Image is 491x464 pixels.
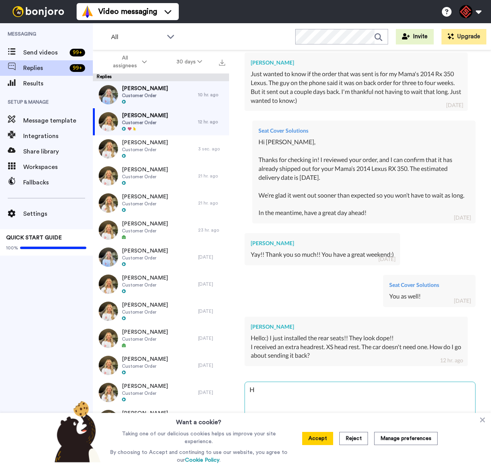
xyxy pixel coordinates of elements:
[6,235,62,241] span: QUICK START GUIDE
[94,51,162,73] button: All assignees
[251,70,462,105] div: Just wanted to know if the order that was sent is for my Mama's 2014 Rx 350 Lexus. The guy on the...
[122,336,168,342] span: Customer Order
[389,292,469,301] div: You as well!
[122,139,168,147] span: [PERSON_NAME]
[99,356,118,375] img: d84a321f-c621-4764-94b4-ac8b4e4b7995-thumb.jpg
[23,209,93,218] span: Settings
[93,162,229,189] a: [PERSON_NAME]Customer Order21 hr. ago
[122,201,168,207] span: Customer Order
[122,390,168,396] span: Customer Order
[122,85,168,92] span: [PERSON_NAME]
[122,247,168,255] span: [PERSON_NAME]
[389,281,469,289] div: Seat Cover Solutions
[251,59,462,67] div: [PERSON_NAME]
[198,254,225,260] div: [DATE]
[122,309,168,315] span: Customer Order
[198,146,225,152] div: 3 sec. ago
[99,275,118,294] img: 96e7cb33-0ad0-4b88-82f8-5b0011c9af66-thumb.jpg
[185,457,219,463] a: Cookie Policy
[198,281,225,287] div: [DATE]
[122,282,168,288] span: Customer Order
[70,49,85,56] div: 99 +
[23,48,67,57] span: Send videos
[93,108,229,135] a: [PERSON_NAME]Customer Order12 hr. ago
[441,29,486,44] button: Upgrade
[122,274,168,282] span: [PERSON_NAME]
[198,362,225,368] div: [DATE]
[251,250,394,259] div: Yay!! Thank you so much!! You have a great weekend:)
[122,193,168,201] span: [PERSON_NAME]
[93,135,229,162] a: [PERSON_NAME]Customer Order3 sec. ago
[99,85,118,104] img: 654933cc-dacb-4231-b564-02dfa2f0c855-thumb.jpg
[23,131,93,141] span: Integrations
[122,363,168,369] span: Customer Order
[93,298,229,325] a: [PERSON_NAME]Customer Order[DATE]
[6,245,18,251] span: 100%
[198,335,225,341] div: [DATE]
[93,271,229,298] a: [PERSON_NAME]Customer Order[DATE]
[93,217,229,244] a: [PERSON_NAME]Customer Order23 hr. ago
[99,220,118,240] img: 3d5c8ce4-51f4-4b56-a874-141fb3aa49ed-thumb.jpg
[93,189,229,217] a: [PERSON_NAME]Customer Order21 hr. ago
[122,119,168,126] span: Customer Order
[454,214,471,222] div: [DATE]
[93,325,229,352] a: [PERSON_NAME]Customer Order[DATE]
[198,92,225,98] div: 10 hr. ago
[339,432,368,445] button: Reject
[23,116,93,125] span: Message template
[198,200,225,206] div: 21 hr. ago
[93,406,229,433] a: [PERSON_NAME]Customer Order[DATE]
[251,343,462,360] div: I received an extra headrest. XS head rest. The car doesn't need one. How do I go about sending i...
[99,247,118,267] img: 69cb5289-6f68-4c42-9f23-daf942cf1056-thumb.jpg
[23,63,67,73] span: Replies
[23,79,93,88] span: Results
[122,166,168,174] span: [PERSON_NAME]
[198,119,225,125] div: 12 hr. ago
[93,352,229,379] a: [PERSON_NAME]Customer Order[DATE]
[23,178,93,187] span: Fallbacks
[302,432,333,445] button: Accept
[99,383,118,402] img: b7f6ba53-0367-41dc-a25e-fd20a2578b64-thumb.jpg
[251,323,462,331] div: [PERSON_NAME]
[93,73,229,81] div: Replies
[9,6,67,17] img: bj-logo-header-white.svg
[258,138,469,217] div: Hi [PERSON_NAME], Thanks for checking in! I reviewed your order, and I can confirm that it has al...
[251,239,394,247] div: [PERSON_NAME]
[122,220,168,228] span: [PERSON_NAME]
[122,382,168,390] span: [PERSON_NAME]
[99,329,118,348] img: 6e0c3069-4f5c-42a0-9457-04a6ac15c5da-thumb.jpg
[122,409,168,417] span: [PERSON_NAME]
[109,54,140,70] span: All assignees
[378,255,395,263] div: [DATE]
[99,302,118,321] img: be767059-a3c9-4639-ac7a-c5fb3334f861-thumb.jpg
[198,308,225,314] div: [DATE]
[99,410,118,429] img: 33fd687a-a5bd-4596-9c58-d11a5fe506fd-thumb.jpg
[454,297,471,305] div: [DATE]
[219,60,225,66] img: export.svg
[93,379,229,406] a: [PERSON_NAME]Customer Order[DATE]
[122,355,168,363] span: [PERSON_NAME]
[176,413,221,427] h3: Want a cookie?
[122,328,168,336] span: [PERSON_NAME]
[108,449,289,464] p: By choosing to Accept and continuing to use our website, you agree to our .
[122,92,168,99] span: Customer Order
[446,101,463,109] div: [DATE]
[98,6,157,17] span: Video messaging
[198,227,225,233] div: 23 hr. ago
[122,112,168,119] span: [PERSON_NAME]
[23,162,93,172] span: Workspaces
[258,127,469,135] div: Seat Cover Solutions
[93,244,229,271] a: [PERSON_NAME]Customer Order[DATE]
[81,5,94,18] img: vm-color.svg
[122,301,168,309] span: [PERSON_NAME]
[396,29,434,44] button: Invite
[99,166,118,186] img: 62bcd009-1bee-4051-8405-fe6868544970-thumb.jpg
[162,55,217,69] button: 30 days
[251,334,462,343] div: Hello:) I just installed the rear seats!! They look dope!!
[108,430,289,445] p: Taking one of our delicious cookies helps us improve your site experience.
[122,255,168,261] span: Customer Order
[440,357,463,364] div: 12 hr. ago
[122,147,168,153] span: Customer Order
[198,389,225,396] div: [DATE]
[93,81,229,108] a: [PERSON_NAME]Customer Order10 hr. ago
